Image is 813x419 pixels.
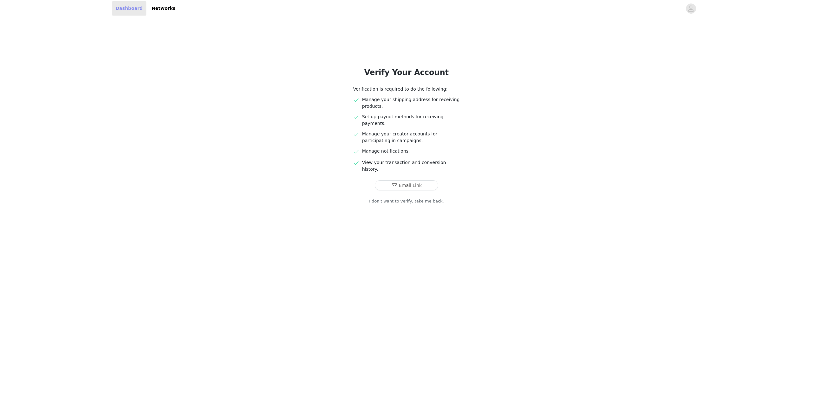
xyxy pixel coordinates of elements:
p: View your transaction and conversion history. [362,159,460,173]
p: Verification is required to do the following: [353,86,460,93]
button: Email Link [375,180,438,190]
p: Manage notifications. [362,148,460,155]
p: Set up payout methods for receiving payments. [362,113,460,127]
p: Manage your creator accounts for participating in campaigns. [362,131,460,144]
p: Manage your shipping address for receiving products. [362,96,460,110]
a: Dashboard [112,1,146,16]
a: Networks [148,1,179,16]
h1: Verify Your Account [338,67,475,78]
div: avatar [688,3,694,14]
a: I don't want to verify, take me back. [369,198,444,204]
